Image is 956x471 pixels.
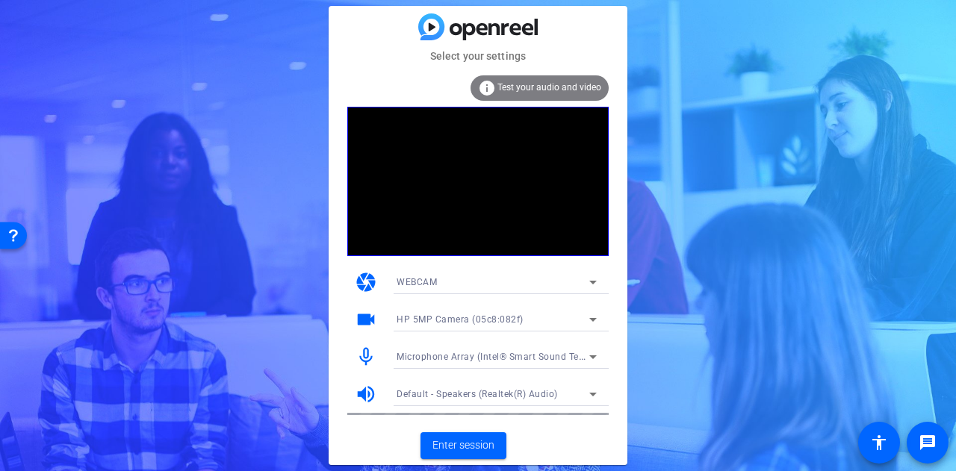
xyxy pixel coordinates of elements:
mat-icon: volume_up [355,383,377,405]
span: Default - Speakers (Realtek(R) Audio) [397,389,558,399]
mat-icon: accessibility [870,434,888,452]
span: HP 5MP Camera (05c8:082f) [397,314,524,325]
button: Enter session [420,432,506,459]
img: blue-gradient.svg [418,13,538,40]
span: Microphone Array (Intel® Smart Sound Technology for Digital Microphones) [397,350,727,362]
span: Test your audio and video [497,82,601,93]
span: Enter session [432,437,494,453]
mat-icon: message [919,434,937,452]
span: WEBCAM [397,277,437,287]
mat-icon: videocam [355,308,377,331]
mat-icon: info [478,79,496,97]
mat-icon: mic_none [355,346,377,368]
mat-card-subtitle: Select your settings [329,48,627,64]
mat-icon: camera [355,271,377,293]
